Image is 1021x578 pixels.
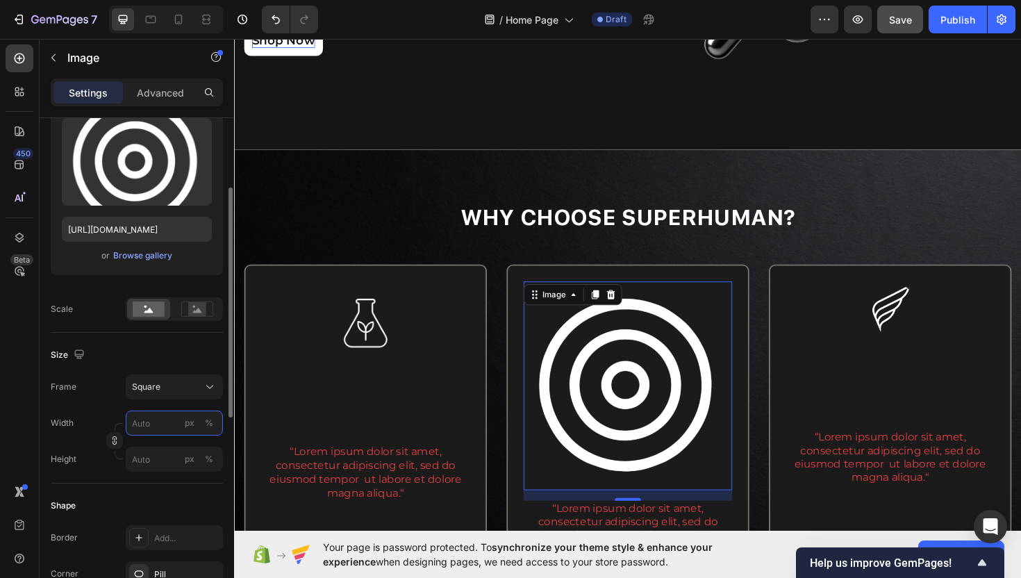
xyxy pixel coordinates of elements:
span: synchronize your theme style & enhance your experience [323,541,713,568]
button: % [181,415,198,431]
button: Browse gallery [113,249,173,263]
label: Frame [51,381,76,393]
p: Settings [69,85,108,100]
div: Image [324,266,354,279]
div: Open Intercom Messenger [974,510,1007,543]
img: gempages_586112806957351627-f41b60e1-b0b0-4431-95c6-75c28aa8d0e6.png [667,258,722,314]
button: % [181,451,198,468]
button: Save [877,6,923,33]
img: gempages_586112806957351627-9d0a6d06-af09-43d9-9ba0-fe859ab83002.png [94,258,183,347]
span: Square [132,381,160,393]
iframe: Design area [234,38,1021,532]
p: “Lorem ipsum dolor sit amet, consectetur adipiscing elit, sed do eiusmod tempor ut labore et dolo... [30,432,248,490]
div: % [205,453,213,465]
div: Publish [940,13,975,27]
label: Width [51,417,74,429]
button: 7 [6,6,103,33]
div: px [185,453,194,465]
div: Size [51,346,88,365]
input: px% [126,411,223,436]
div: Browse gallery [113,249,172,262]
p: ⁠⁠⁠⁠⁠⁠⁠ [12,176,822,206]
h2: Rich Text Editor. Editing area: main [10,174,823,207]
span: or [101,247,110,264]
div: Border [51,531,78,544]
div: Beta [10,254,33,265]
span: Home Page [506,13,558,27]
span: Your page is password protected. To when designing pages, we need access to your store password. [323,540,767,569]
button: Publish [929,6,987,33]
p: “Lorem ipsum dolor sit amet, consectetur adipiscing elit, sed do eiusmod tempor ut labore et dolo... [308,492,526,564]
button: Show survey - Help us improve GemPages! [810,554,990,571]
p: 7 [91,11,97,28]
div: px [185,417,194,429]
div: Add... [154,532,219,545]
input: https://example.com/image.jpg [62,217,212,242]
span: Save [889,14,912,26]
span: Help us improve GemPages! [810,556,974,570]
span: Draft [606,13,626,26]
p: Image [67,49,185,66]
input: px% [126,447,223,472]
strong: Why Choose Superhuman? [240,176,595,204]
div: 450 [13,148,33,159]
span: / [499,13,503,27]
div: % [205,417,213,429]
div: Undo/Redo [262,6,318,33]
button: px [201,451,217,468]
label: Height [51,453,76,465]
img: preview-image [62,118,212,206]
div: Scale [51,303,73,315]
button: Allow access [918,540,1004,568]
div: Shape [51,499,76,512]
p: Advanced [137,85,184,100]
button: px [201,415,217,431]
p: “Lorem ipsum dolor sit amet, consectetur adipiscing elit, sed do eiusmod tempor ut labore et dolo... [586,416,804,474]
img: gempages_586112806957351627-525aa8c4-7309-443e-b68f-34c06ba6a0aa.png [306,258,527,479]
button: Square [126,374,223,399]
